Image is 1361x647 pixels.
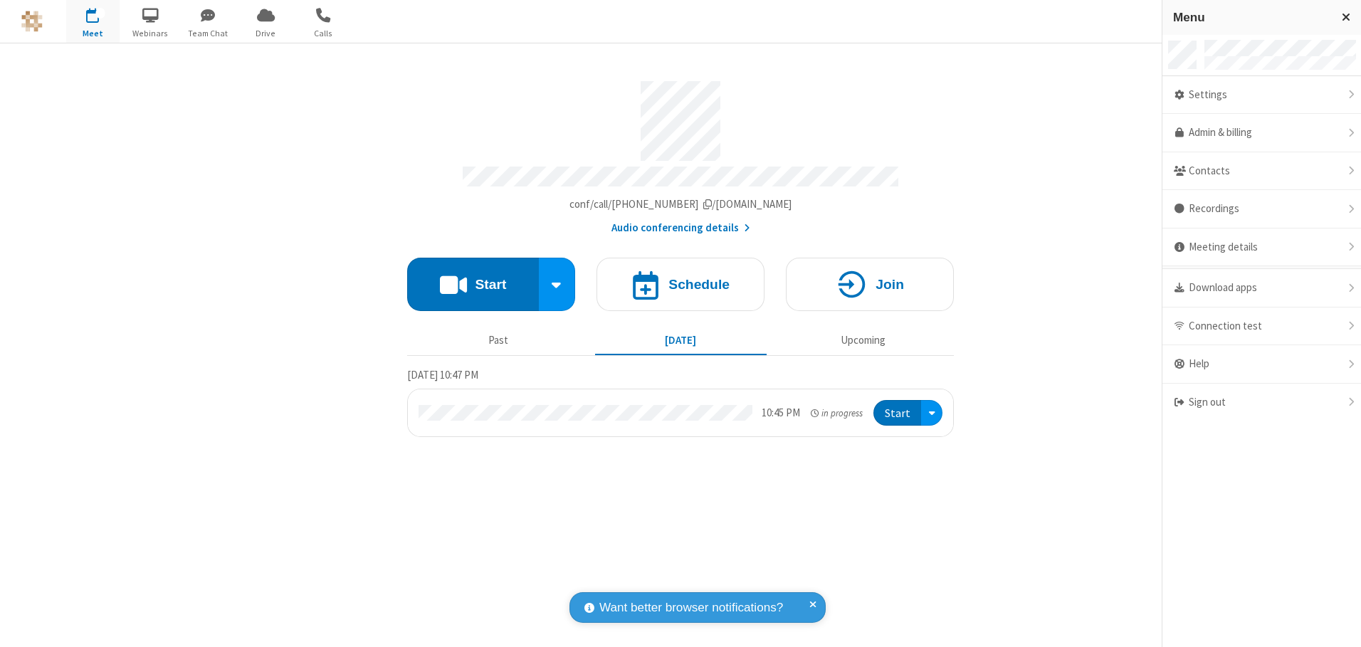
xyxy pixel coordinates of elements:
h4: Start [475,278,506,291]
a: Admin & billing [1162,114,1361,152]
span: Webinars [124,27,177,40]
div: Meeting details [1162,228,1361,267]
button: [DATE] [595,327,767,354]
button: Start [407,258,539,311]
button: Schedule [597,258,764,311]
img: QA Selenium DO NOT DELETE OR CHANGE [21,11,43,32]
span: Want better browser notifications? [599,599,783,617]
h4: Join [876,278,904,291]
button: Upcoming [777,327,949,354]
div: 10:45 PM [762,405,800,421]
h3: Menu [1173,11,1329,24]
section: Today's Meetings [407,367,954,438]
button: Start [873,400,921,426]
div: Download apps [1162,269,1361,307]
span: [DATE] 10:47 PM [407,368,478,382]
div: Contacts [1162,152,1361,191]
div: Settings [1162,76,1361,115]
span: Meet [66,27,120,40]
div: Start conference options [539,258,576,311]
div: Help [1162,345,1361,384]
button: Copy my meeting room linkCopy my meeting room link [569,196,792,213]
div: Sign out [1162,384,1361,421]
span: Calls [297,27,350,40]
div: Open menu [921,400,942,426]
button: Join [786,258,954,311]
span: Drive [239,27,293,40]
button: Audio conferencing details [611,220,750,236]
div: Recordings [1162,190,1361,228]
em: in progress [811,406,863,420]
div: 1 [96,8,105,19]
span: Team Chat [182,27,235,40]
h4: Schedule [668,278,730,291]
section: Account details [407,70,954,236]
div: Connection test [1162,307,1361,346]
button: Past [413,327,584,354]
span: Copy my meeting room link [569,197,792,211]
